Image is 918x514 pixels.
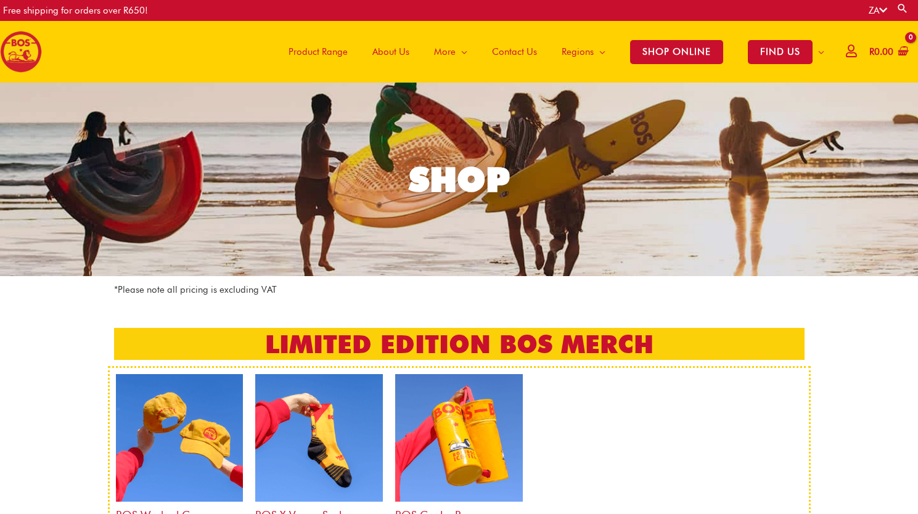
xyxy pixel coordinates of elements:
span: FIND US [748,40,813,64]
a: About Us [360,21,422,83]
span: R [869,46,874,57]
a: More [422,21,480,83]
span: About Us [372,33,409,70]
span: Regions [562,33,594,70]
nav: Site Navigation [267,21,837,83]
a: ZA [869,5,887,16]
a: Product Range [276,21,360,83]
a: Contact Us [480,21,549,83]
p: *Please note all pricing is excluding VAT [114,282,805,298]
span: SHOP ONLINE [630,40,723,64]
h2: LIMITED EDITION BOS MERCH [114,328,805,360]
div: SHOP [409,163,510,197]
img: bos cap [116,374,244,502]
a: Regions [549,21,618,83]
a: View Shopping Cart, empty [867,38,909,66]
span: Contact Us [492,33,537,70]
a: SHOP ONLINE [618,21,736,83]
img: bos cooler bag [395,374,523,502]
span: Product Range [289,33,348,70]
span: More [434,33,456,70]
bdi: 0.00 [869,46,893,57]
img: bos x versus socks [255,374,383,502]
a: Search button [896,2,909,14]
